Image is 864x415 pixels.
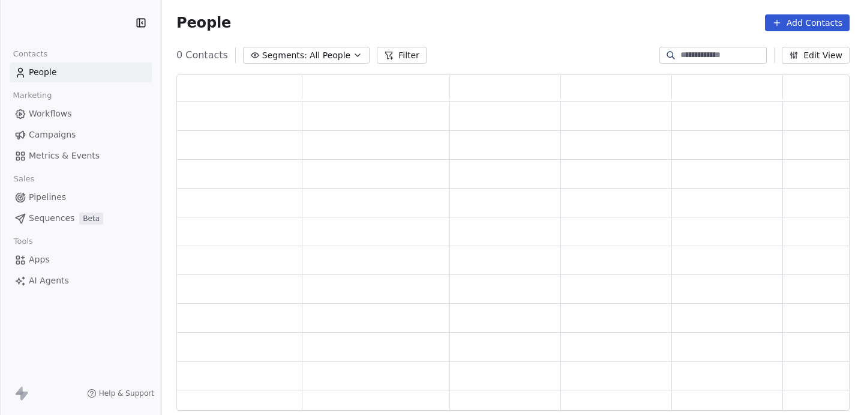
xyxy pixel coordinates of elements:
span: Contacts [8,45,53,63]
a: Metrics & Events [10,146,152,166]
a: Workflows [10,104,152,124]
a: Help & Support [87,389,154,398]
span: Sequences [29,212,74,225]
span: Workflows [29,108,72,120]
a: AI Agents [10,271,152,291]
span: Tools [8,232,38,250]
span: 0 Contacts [176,48,228,62]
span: Metrics & Events [29,150,100,162]
span: All People [310,49,350,62]
span: People [29,66,57,79]
a: Pipelines [10,187,152,207]
a: Apps [10,250,152,270]
button: Edit View [782,47,850,64]
span: Marketing [8,86,57,105]
a: SequencesBeta [10,208,152,228]
span: Apps [29,253,50,266]
span: People [176,14,231,32]
span: Segments: [262,49,307,62]
a: Campaigns [10,125,152,145]
span: Pipelines [29,191,66,204]
span: Sales [8,170,40,188]
span: Campaigns [29,129,76,141]
button: Add Contacts [765,14,850,31]
button: Filter [377,47,427,64]
span: Help & Support [99,389,154,398]
span: AI Agents [29,274,69,287]
span: Beta [79,213,103,225]
a: People [10,62,152,82]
